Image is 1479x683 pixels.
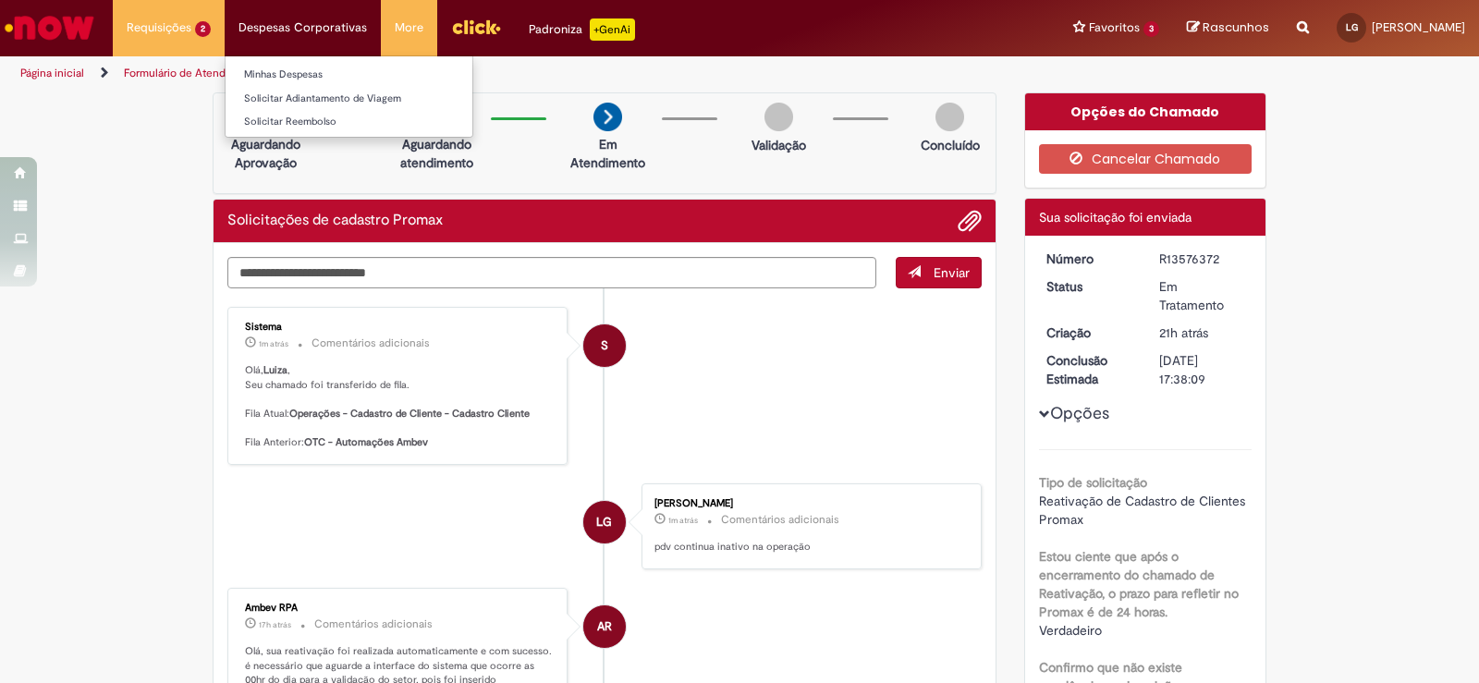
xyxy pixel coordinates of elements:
[195,21,211,37] span: 2
[721,512,839,528] small: Comentários adicionais
[654,540,962,555] p: pdv continua inativo na operação
[1346,21,1358,33] span: LG
[668,515,698,526] span: 1m atrás
[1159,323,1245,342] div: 29/09/2025 11:54:43
[1039,548,1239,620] b: Estou ciente que após o encerramento do chamado de Reativação, o prazo para refletir no Promax é ...
[259,619,291,630] span: 17h atrás
[127,18,191,37] span: Requisições
[263,363,287,377] b: Luiza
[1159,324,1208,341] time: 29/09/2025 11:54:43
[226,65,472,85] a: Minhas Despesas
[654,498,962,509] div: [PERSON_NAME]
[1159,250,1245,268] div: R13576372
[563,135,653,172] p: Em Atendimento
[597,604,612,649] span: AR
[2,9,97,46] img: ServiceNow
[1159,277,1245,314] div: Em Tratamento
[601,323,608,368] span: S
[451,13,501,41] img: click_logo_yellow_360x200.png
[1089,18,1140,37] span: Favoritos
[1159,351,1245,388] div: [DATE] 17:38:09
[259,338,288,349] time: 30/09/2025 09:05:56
[221,135,311,172] p: Aguardando Aprovação
[1372,19,1465,35] span: [PERSON_NAME]
[259,619,291,630] time: 29/09/2025 16:22:36
[583,324,626,367] div: System
[593,103,622,131] img: arrow-next.png
[935,103,964,131] img: img-circle-grey.png
[314,616,433,632] small: Comentários adicionais
[1159,324,1208,341] span: 21h atrás
[529,18,635,41] div: Padroniza
[921,136,980,154] p: Concluído
[1033,351,1146,388] dt: Conclusão Estimada
[226,89,472,109] a: Solicitar Adiantamento de Viagem
[20,66,84,80] a: Página inicial
[124,66,261,80] a: Formulário de Atendimento
[1033,277,1146,296] dt: Status
[245,363,553,450] p: Olá, , Seu chamado foi transferido de fila. Fila Atual: Fila Anterior:
[1039,209,1192,226] span: Sua solicitação foi enviada
[392,135,482,172] p: Aguardando atendimento
[227,257,876,288] textarea: Digite sua mensagem aqui...
[312,335,430,351] small: Comentários adicionais
[238,18,367,37] span: Despesas Corporativas
[259,338,288,349] span: 1m atrás
[1039,474,1147,491] b: Tipo de solicitação
[245,603,553,614] div: Ambev RPA
[1203,18,1269,36] span: Rascunhos
[583,605,626,648] div: Ambev RPA
[1033,323,1146,342] dt: Criação
[1143,21,1159,37] span: 3
[289,407,530,421] b: Operações - Cadastro de Cliente - Cadastro Cliente
[304,435,428,449] b: OTC - Automações Ambev
[896,257,982,288] button: Enviar
[1187,19,1269,37] a: Rascunhos
[1025,93,1266,130] div: Opções do Chamado
[225,55,473,138] ul: Despesas Corporativas
[1033,250,1146,268] dt: Número
[764,103,793,131] img: img-circle-grey.png
[395,18,423,37] span: More
[752,136,806,154] p: Validação
[1039,622,1102,639] span: Verdadeiro
[590,18,635,41] p: +GenAi
[1039,144,1253,174] button: Cancelar Chamado
[1039,493,1249,528] span: Reativação de Cadastro de Clientes Promax
[245,322,553,333] div: Sistema
[958,209,982,233] button: Adicionar anexos
[668,515,698,526] time: 30/09/2025 09:05:53
[596,500,612,544] span: LG
[934,264,970,281] span: Enviar
[226,112,472,132] a: Solicitar Reembolso
[14,56,972,91] ul: Trilhas de página
[583,501,626,543] div: Luiza Dall Pozzollo Greff
[227,213,443,229] h2: Solicitações de cadastro Promax Histórico de tíquete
